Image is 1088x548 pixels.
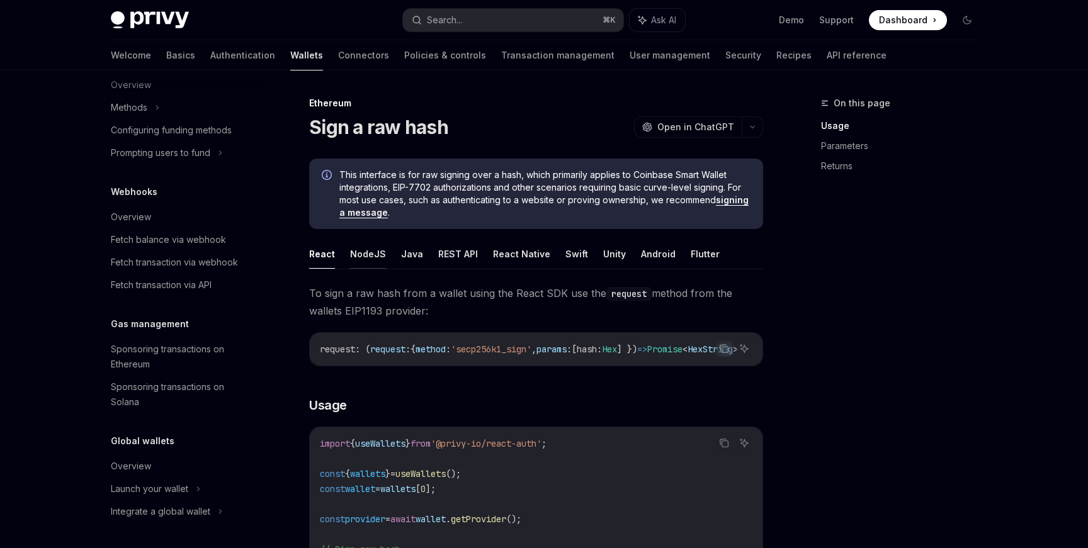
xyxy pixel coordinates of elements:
code: request [606,287,652,301]
span: [ [416,483,421,495]
span: Open in ChatGPT [657,121,734,133]
button: React Native [493,239,550,269]
button: Ask AI [630,9,685,31]
span: (); [446,468,461,479]
span: Hex [602,344,617,355]
span: useWallets [395,468,446,479]
span: getProvider [451,513,506,525]
span: 'secp256k1_sign' [451,344,531,355]
a: Connectors [338,40,389,70]
button: Copy the contents from the code block [716,435,732,451]
a: Demo [779,14,804,26]
a: Sponsoring transactions on Solana [101,376,262,413]
a: Fetch transaction via webhook [101,251,262,274]
span: To sign a raw hash from a wallet using the React SDK use the method from the wallets EIP1193 prov... [309,284,763,320]
span: On this page [834,96,890,111]
span: params [536,344,567,355]
span: [ [572,344,577,355]
span: ] }) [617,344,637,355]
span: => [637,344,647,355]
button: Unity [603,239,626,269]
a: Recipes [776,40,812,70]
span: = [385,513,390,525]
a: Returns [821,156,987,176]
div: Configuring funding methods [111,123,232,138]
span: wallets [380,483,416,495]
a: Basics [166,40,195,70]
div: Ethereum [309,97,763,109]
a: Parameters [821,136,987,156]
button: NodeJS [350,239,386,269]
h1: Sign a raw hash [309,116,448,138]
a: User management [630,40,710,70]
a: Fetch transaction via API [101,274,262,296]
button: Copy the contents from the code block [716,340,732,357]
a: Overview [101,206,262,228]
span: : [446,344,451,355]
button: Open in ChatGPT [634,116,742,138]
div: Overview [111,210,151,225]
a: Usage [821,116,987,136]
span: . [446,513,451,525]
a: Fetch balance via webhook [101,228,262,251]
span: Usage [309,396,347,414]
div: Fetch balance via webhook [111,232,226,247]
h5: Webhooks [111,184,157,199]
a: Sponsoring transactions on Ethereum [101,338,262,376]
span: const [320,468,345,479]
span: = [390,468,395,479]
div: Sponsoring transactions on Ethereum [111,342,254,372]
span: const [320,513,345,525]
span: wallet [416,513,446,525]
span: : ( [355,344,370,355]
span: Ask AI [651,14,676,26]
span: Dashboard [879,14,927,26]
span: ]; [426,483,436,495]
span: provider [345,513,385,525]
span: , [531,344,536,355]
a: Transaction management [501,40,615,70]
span: { [345,468,350,479]
button: Ask AI [736,435,752,451]
span: Promise [647,344,683,355]
svg: Info [322,170,334,182]
span: : [405,344,411,355]
button: React [309,239,335,269]
div: Integrate a global wallet [111,504,210,519]
div: Prompting users to fund [111,145,210,160]
span: hash [577,344,597,355]
span: This interface is for raw signing over a hash, which primarily applies to Coinbase Smart Wallet i... [339,169,751,219]
button: Swift [565,239,588,269]
span: '@privy-io/react-auth' [431,438,541,449]
button: Android [641,239,676,269]
span: = [375,483,380,495]
a: Authentication [210,40,275,70]
span: } [405,438,411,449]
button: Search...⌘K [403,9,623,31]
span: { [350,438,355,449]
span: 0 [421,483,426,495]
span: request [370,344,405,355]
div: Search... [427,13,462,28]
a: Overview [101,455,262,478]
div: Sponsoring transactions on Solana [111,379,254,410]
a: Support [819,14,854,26]
button: Flutter [691,239,720,269]
button: Toggle dark mode [957,10,977,30]
span: method [416,344,446,355]
a: Wallets [290,40,323,70]
div: Fetch transaction via API [111,277,212,293]
span: from [411,438,431,449]
a: Dashboard [869,10,947,30]
span: request [320,344,355,355]
button: Java [401,239,423,269]
span: > [733,344,738,355]
span: < [683,344,688,355]
h5: Global wallets [111,433,174,449]
span: const [320,483,345,495]
a: Security [725,40,761,70]
div: Fetch transaction via webhook [111,255,238,270]
span: wallets [350,468,385,479]
button: REST API [438,239,478,269]
span: : [597,344,602,355]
